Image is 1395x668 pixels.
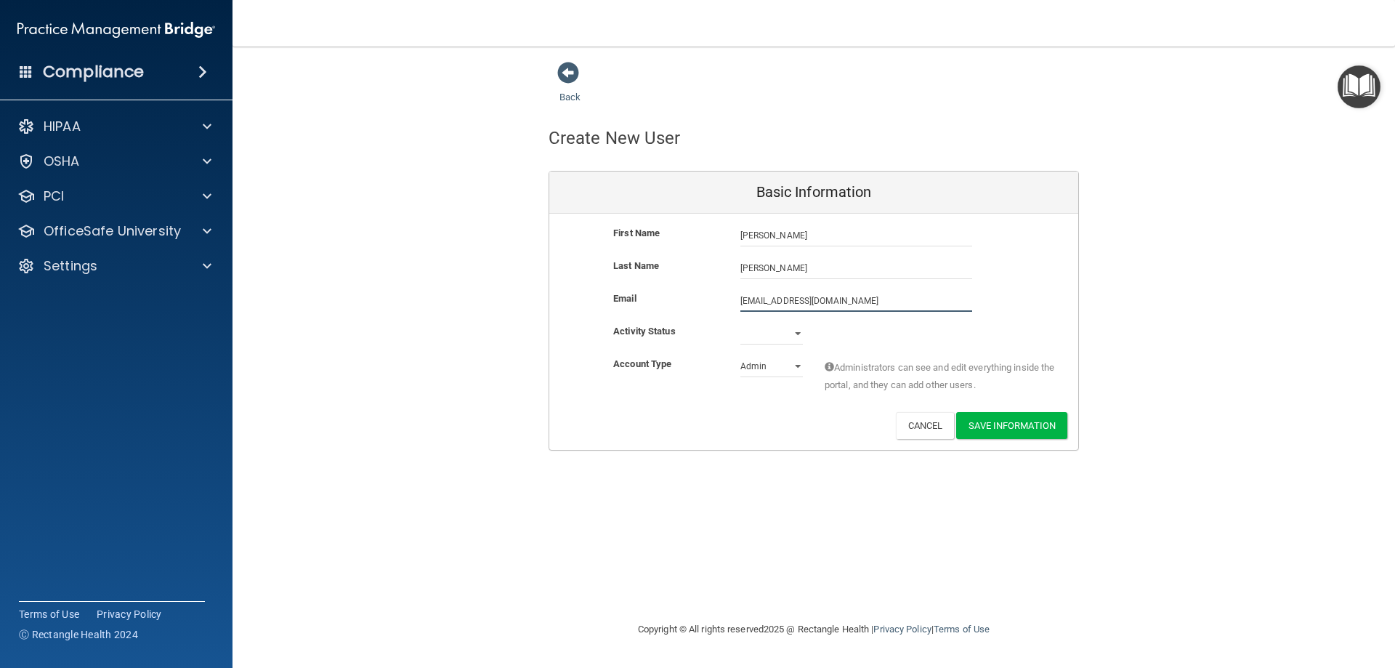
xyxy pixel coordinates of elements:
[956,412,1067,439] button: Save Information
[613,228,660,238] b: First Name
[549,606,1079,653] div: Copyright © All rights reserved 2025 @ Rectangle Health | |
[17,188,211,205] a: PCI
[17,153,211,170] a: OSHA
[613,326,676,337] b: Activity Status
[44,222,181,240] p: OfficeSafe University
[44,118,81,135] p: HIPAA
[613,260,659,271] b: Last Name
[44,153,80,170] p: OSHA
[559,74,581,102] a: Back
[873,624,931,635] a: Privacy Policy
[19,627,138,642] span: Ⓒ Rectangle Health 2024
[549,172,1078,214] div: Basic Information
[17,118,211,135] a: HIPAA
[613,293,636,304] b: Email
[97,607,162,621] a: Privacy Policy
[1144,565,1378,623] iframe: Drift Widget Chat Controller
[896,412,955,439] button: Cancel
[825,359,1056,394] span: Administrators can see and edit everything inside the portal, and they can add other users.
[44,188,64,205] p: PCI
[1338,65,1380,108] button: Open Resource Center
[613,358,671,369] b: Account Type
[17,222,211,240] a: OfficeSafe University
[934,624,990,635] a: Terms of Use
[549,129,681,148] h4: Create New User
[44,257,97,275] p: Settings
[19,607,79,621] a: Terms of Use
[43,62,144,82] h4: Compliance
[17,257,211,275] a: Settings
[17,15,215,44] img: PMB logo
